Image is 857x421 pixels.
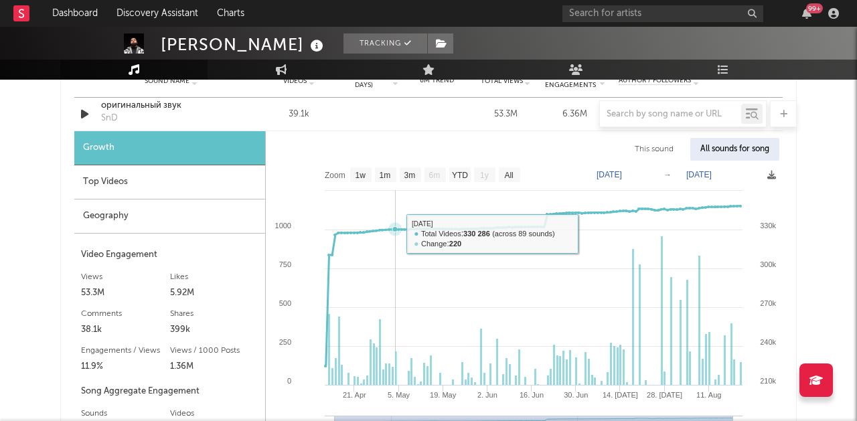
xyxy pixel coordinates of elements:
text: 240k [760,338,776,346]
button: 99+ [802,8,811,19]
div: Video Engagement [81,247,258,263]
div: 11.9% [81,359,170,375]
text: 0 [287,377,291,385]
a: оригинальный звук [101,99,241,112]
text: 1w [356,171,366,180]
text: 2. Jun [477,391,497,399]
div: All sounds for song [690,138,779,161]
div: 38.1k [81,322,170,338]
div: 5.92M [170,285,259,301]
div: Top Videos [74,165,265,199]
text: 6m [429,171,441,180]
span: Author / Followers [619,76,691,85]
text: → [664,170,672,179]
text: 750 [279,260,291,268]
span: Total Engagements [544,73,598,89]
text: 300k [760,260,776,268]
button: Tracking [343,33,427,54]
text: [DATE] [597,170,622,179]
text: 1000 [275,222,291,230]
div: 399k [170,322,259,338]
text: YTD [452,171,468,180]
text: 500 [279,299,291,307]
div: 6M Trend [406,76,468,86]
div: Comments [81,306,170,322]
div: Shares [170,306,259,322]
text: 16. Jun [520,391,544,399]
text: Zoom [325,171,345,180]
div: 1.36M [170,359,259,375]
span: Total Views [481,77,523,85]
text: 14. [DATE] [603,391,638,399]
text: All [504,171,513,180]
div: Views / 1000 Posts [170,343,259,359]
text: 3m [404,171,416,180]
div: Growth [74,131,265,165]
text: 1m [380,171,391,180]
text: 1y [480,171,489,180]
div: 53.3M [81,285,170,301]
text: [DATE] [686,170,712,179]
div: Engagements / Views [81,343,170,359]
span: Videos [283,77,307,85]
text: 210k [760,377,776,385]
text: 30. Jun [564,391,588,399]
div: Geography [74,199,265,234]
div: This sound [625,138,684,161]
text: 28. [DATE] [647,391,682,399]
div: Likes [170,269,259,285]
div: 99 + [806,3,823,13]
div: Views [81,269,170,285]
text: 11. Aug [696,391,721,399]
input: Search for artists [562,5,763,22]
text: 21. Apr [343,391,366,399]
span: Videos (last 7 days) [337,73,391,89]
text: 5. May [388,391,410,399]
text: 19. May [430,391,457,399]
input: Search by song name or URL [600,109,741,120]
div: Song Aggregate Engagement [81,384,258,400]
text: 250 [279,338,291,346]
div: [PERSON_NAME] [161,33,327,56]
span: Sound Name [145,77,189,85]
text: 330k [760,222,776,230]
text: 270k [760,299,776,307]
